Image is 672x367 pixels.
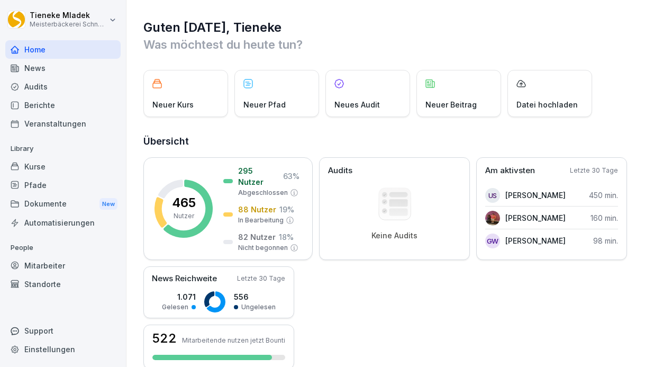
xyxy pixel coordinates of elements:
[238,165,280,187] p: 295 Nutzer
[5,340,121,359] a: Einstellungen
[143,134,656,149] h2: Übersicht
[5,213,121,232] a: Automatisierungen
[152,99,194,110] p: Neuer Kurs
[279,231,294,243] p: 18 %
[238,188,288,198] p: Abgeschlossen
[5,77,121,96] a: Audits
[30,21,107,28] p: Meisterbäckerei Schneckenburger
[243,99,286,110] p: Neuer Pfad
[283,171,299,182] p: 63 %
[5,256,121,275] a: Mitarbeiter
[238,243,288,253] p: Nicht begonnen
[334,99,380,110] p: Neues Audit
[234,291,276,302] p: 556
[5,176,121,194] a: Pfade
[5,275,121,293] a: Standorte
[591,212,618,223] p: 160 min.
[5,114,121,133] a: Veranstaltungen
[174,211,194,221] p: Nutzer
[162,302,188,312] p: Gelesen
[238,204,276,215] p: 88 Nutzer
[162,291,196,302] p: 1.071
[143,36,656,53] p: Was möchtest du heute tun?
[152,273,217,285] p: News Reichweite
[5,59,121,77] a: News
[516,99,578,110] p: Datei hochladen
[152,332,177,345] h3: 522
[238,231,276,243] p: 82 Nutzer
[241,302,276,312] p: Ungelesen
[505,190,566,201] p: [PERSON_NAME]
[5,239,121,256] p: People
[182,336,285,344] p: Mitarbeitende nutzen jetzt Bounti
[485,188,500,203] div: US
[238,216,284,225] p: In Bearbeitung
[5,194,121,214] div: Dokumente
[485,165,535,177] p: Am aktivsten
[30,11,107,20] p: Tieneke Mladek
[5,321,121,340] div: Support
[593,235,618,246] p: 98 min.
[328,165,352,177] p: Audits
[5,157,121,176] a: Kurse
[570,166,618,175] p: Letzte 30 Tage
[485,234,500,248] div: GW
[371,231,417,240] p: Keine Audits
[143,19,656,36] h1: Guten [DATE], Tieneke
[505,212,566,223] p: [PERSON_NAME]
[5,194,121,214] a: DokumenteNew
[589,190,618,201] p: 450 min.
[425,99,477,110] p: Neuer Beitrag
[279,204,294,215] p: 19 %
[485,211,500,226] img: br47agzvbvfyfdx7msxq45fa.png
[237,274,285,283] p: Letzte 30 Tage
[5,40,121,59] a: Home
[172,196,196,209] p: 465
[505,235,566,246] p: [PERSON_NAME]
[5,140,121,157] p: Library
[99,198,117,210] div: New
[5,96,121,114] a: Berichte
